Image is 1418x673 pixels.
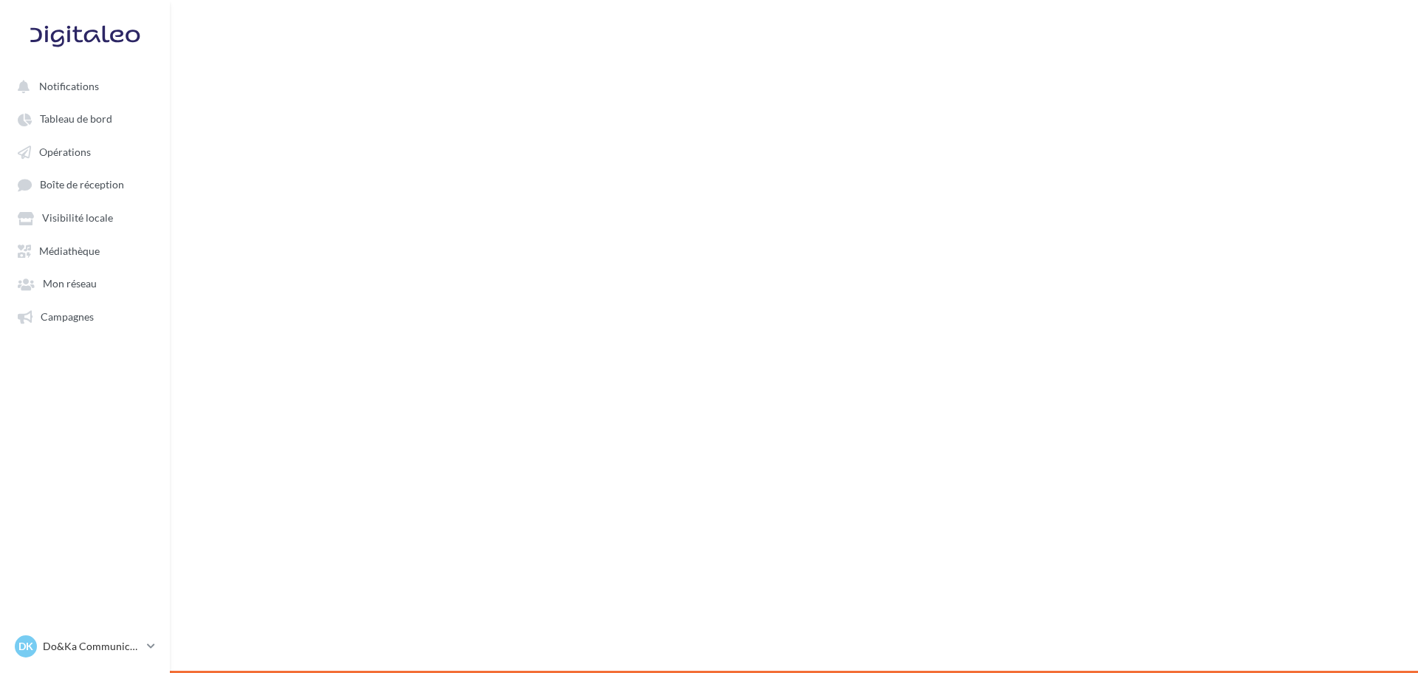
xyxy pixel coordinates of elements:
[9,303,161,329] a: Campagnes
[40,113,112,126] span: Tableau de bord
[12,632,158,660] a: DK Do&Ka Communication
[9,105,161,131] a: Tableau de bord
[9,204,161,230] a: Visibilité locale
[18,639,33,654] span: DK
[9,72,155,99] button: Notifications
[42,212,113,225] span: Visibilité locale
[43,639,141,654] p: Do&Ka Communication
[41,310,94,323] span: Campagnes
[40,179,124,191] span: Boîte de réception
[39,80,99,92] span: Notifications
[9,171,161,198] a: Boîte de réception
[43,278,97,290] span: Mon réseau
[9,237,161,264] a: Médiathèque
[9,138,161,165] a: Opérations
[39,146,91,158] span: Opérations
[39,245,100,257] span: Médiathèque
[9,270,161,296] a: Mon réseau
